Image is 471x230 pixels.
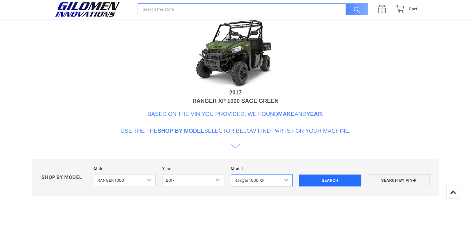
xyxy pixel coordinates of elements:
input: Search [299,175,361,186]
div: RANGER XP 1000 SAGE GREEN [192,97,279,105]
p: Based on the VIN you provided, we found and . Use the the selector below find parts for your mach... [120,110,351,135]
div: 2017 [229,89,242,97]
label: Year [162,165,224,172]
b: Make [278,111,294,117]
label: Model [231,165,293,172]
input: Search the store [138,3,368,16]
a: GILOMEN INNOVATIONS [53,2,131,17]
label: Make [94,165,156,172]
p: SHOP BY MODEL [38,174,91,181]
span: Cart [409,6,418,12]
a: Search by VIN [368,174,430,186]
a: Top of Page [446,185,460,199]
img: GILOMEN INNOVATIONS [53,2,122,17]
a: Cart [393,5,418,13]
b: Shop By Model [158,128,204,134]
b: Year [306,111,322,117]
input: Search [342,3,368,16]
img: VIN Image [173,18,298,89]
